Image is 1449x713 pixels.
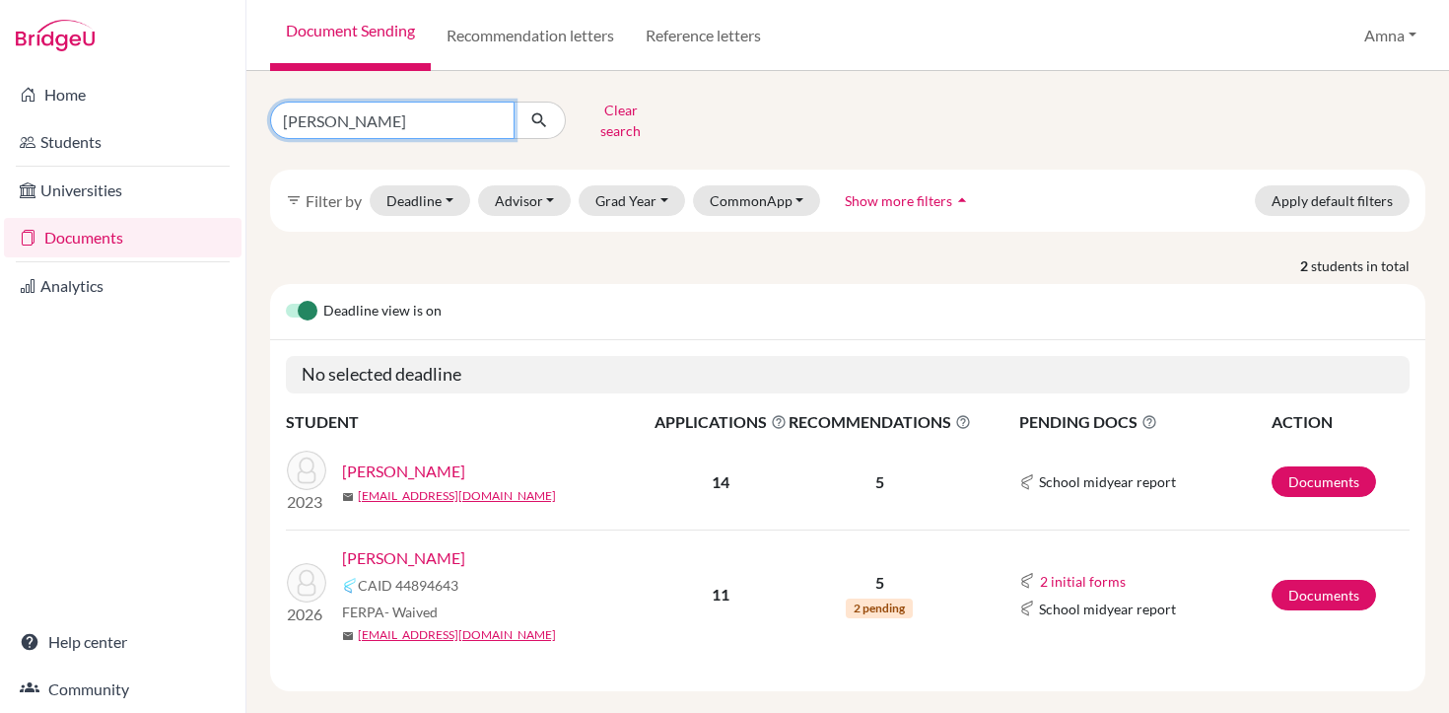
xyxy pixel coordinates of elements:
a: [PERSON_NAME] [342,460,465,483]
th: STUDENT [286,409,654,435]
i: filter_list [286,192,302,208]
button: Apply default filters [1255,185,1410,216]
button: Clear search [566,95,675,146]
b: 11 [712,585,729,604]
span: 2 pending [846,599,913,618]
span: RECOMMENDATIONS [789,410,971,434]
b: 14 [712,472,729,491]
span: mail [342,630,354,642]
a: Documents [1272,466,1376,497]
p: 5 [789,571,971,595]
a: Help center [4,622,241,662]
a: [EMAIL_ADDRESS][DOMAIN_NAME] [358,487,556,505]
a: [PERSON_NAME] [342,546,465,570]
span: CAID 44894643 [358,575,458,596]
span: School midyear report [1039,471,1176,492]
span: mail [342,491,354,503]
button: Amna [1355,17,1425,54]
th: ACTION [1271,409,1410,435]
button: Deadline [370,185,470,216]
p: 2023 [287,490,326,514]
span: APPLICATIONS [655,410,787,434]
i: arrow_drop_up [952,190,972,210]
span: Filter by [306,191,362,210]
button: 2 initial forms [1039,570,1127,593]
a: Community [4,670,241,709]
button: Grad Year [579,185,685,216]
span: Show more filters [845,192,952,209]
img: Bridge-U [16,20,95,51]
a: [EMAIL_ADDRESS][DOMAIN_NAME] [358,626,556,644]
img: Common App logo [1019,474,1035,490]
span: PENDING DOCS [1019,410,1271,434]
a: Documents [4,218,241,257]
img: Common App logo [1019,573,1035,589]
button: CommonApp [693,185,821,216]
span: FERPA [342,602,438,622]
span: Deadline view is on [323,300,442,323]
button: Advisor [478,185,572,216]
img: Common App logo [342,578,358,594]
a: Analytics [4,266,241,306]
p: 5 [789,470,971,494]
span: - Waived [384,604,438,620]
p: 2026 [287,603,326,626]
h5: No selected deadline [286,356,1410,393]
img: Haroon, Amin [287,563,326,603]
a: Home [4,75,241,114]
span: School midyear report [1039,599,1176,619]
button: Show more filtersarrow_drop_up [828,185,989,216]
a: Students [4,122,241,162]
span: students in total [1311,255,1425,276]
img: Common App logo [1019,601,1035,616]
a: Documents [1272,580,1376,610]
strong: 2 [1300,255,1311,276]
a: Universities [4,171,241,210]
img: Haroon, Ali [287,451,326,490]
input: Find student by name... [270,102,515,139]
